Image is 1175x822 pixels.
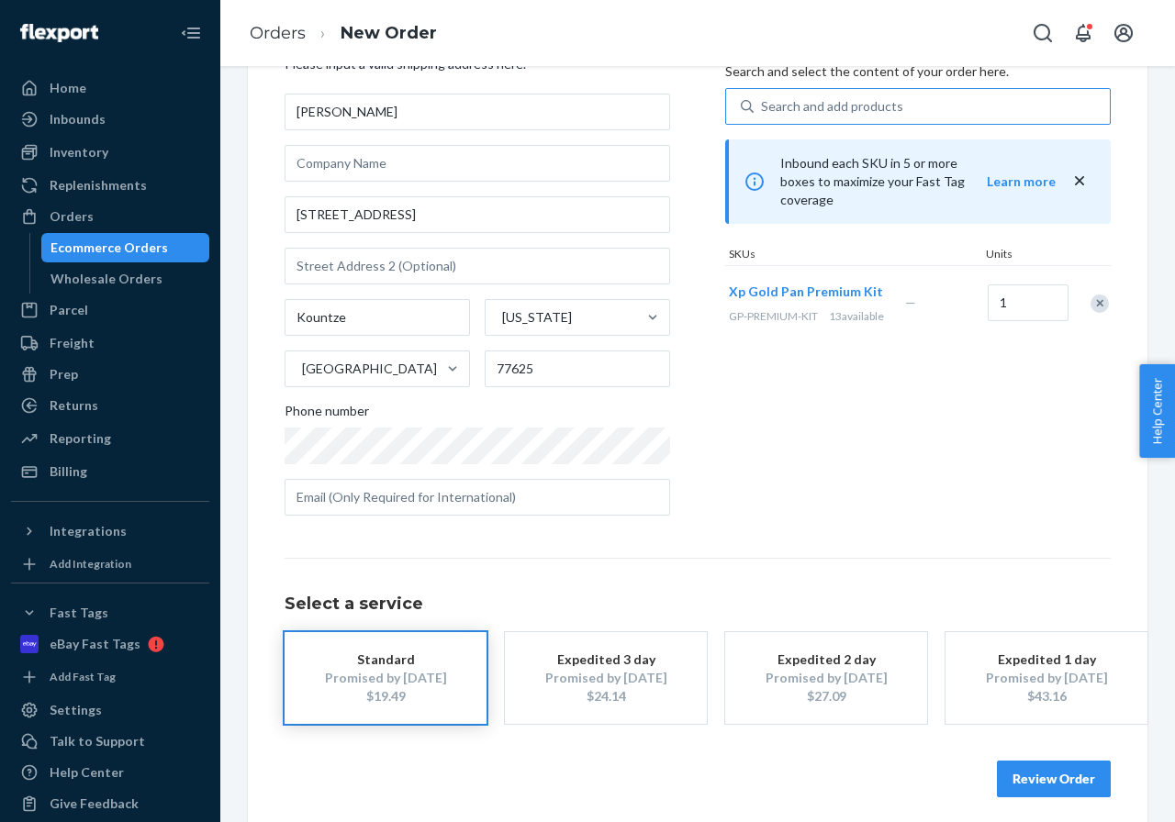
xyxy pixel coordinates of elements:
[997,761,1111,797] button: Review Order
[729,283,883,299] span: Xp Gold Pan Premium Kit
[285,479,670,516] input: Email (Only Required for International)
[1105,15,1142,51] button: Open account menu
[302,360,437,378] div: [GEOGRAPHIC_DATA]
[312,669,459,687] div: Promised by [DATE]
[11,517,209,546] button: Integrations
[987,172,1056,191] button: Learn more
[50,429,111,448] div: Reporting
[11,598,209,628] button: Fast Tags
[532,650,679,669] div: Expedited 3 day
[50,239,168,257] div: Ecommerce Orders
[11,695,209,725] a: Settings
[11,295,209,325] a: Parcel
[235,6,452,61] ol: breadcrumbs
[50,79,86,97] div: Home
[973,669,1120,687] div: Promised by [DATE]
[946,632,1147,724] button: Expedited 1 dayPromised by [DATE]$43.16
[505,632,707,724] button: Expedited 3 dayPromised by [DATE]$24.14
[250,23,306,43] a: Orders
[11,629,209,659] a: eBay Fast Tags
[285,196,670,233] input: Street Address
[50,176,147,194] div: Replenishments
[50,301,88,319] div: Parcel
[11,553,209,575] a: Add Integration
[285,632,487,724] button: StandardPromised by [DATE]$19.49
[905,294,916,310] span: —
[502,308,572,327] div: [US_STATE]
[11,138,209,167] a: Inventory
[50,396,98,415] div: Returns
[50,763,124,782] div: Help Center
[725,632,927,724] button: Expedited 2 dayPromised by [DATE]$27.09
[285,595,1111,614] h1: Select a service
[50,365,78,383] div: Prep
[729,283,883,301] button: Xp Gold Pan Premium Kit
[285,248,670,284] input: Street Address 2 (Optional)
[50,143,108,161] div: Inventory
[50,794,139,813] div: Give Feedback
[725,246,982,265] div: SKUs
[300,360,302,378] input: [GEOGRAPHIC_DATA]
[532,669,679,687] div: Promised by [DATE]
[11,758,209,787] a: Help Center
[11,360,209,389] a: Prep
[729,309,818,323] span: GP-PREMIUM-KIT
[50,462,87,481] div: Billing
[50,522,127,540] div: Integrations
[50,556,131,572] div: Add Integration
[11,328,209,358] a: Freight
[500,308,502,327] input: [US_STATE]
[50,110,106,128] div: Inbounds
[725,62,1111,81] p: Search and select the content of your order here.
[725,139,1111,224] div: Inbound each SKU in 5 or more boxes to maximize your Fast Tag coverage
[1065,15,1102,51] button: Open notifications
[50,604,108,622] div: Fast Tags
[982,246,1065,265] div: Units
[11,457,209,486] a: Billing
[173,15,209,51] button: Close Navigation
[50,270,162,288] div: Wholesale Orders
[753,669,900,687] div: Promised by [DATE]
[285,145,670,182] input: Company Name
[1091,294,1109,313] div: Remove Item
[761,97,903,116] div: Search and add products
[11,789,209,818] button: Give Feedback
[41,264,210,294] a: Wholesale Orders
[11,105,209,134] a: Inbounds
[20,24,98,42] img: Flexport logo
[485,350,670,387] input: ZIP Code
[988,284,1069,321] input: Quantity
[11,171,209,200] a: Replenishments
[11,73,209,103] a: Home
[11,666,209,688] a: Add Fast Tag
[11,727,209,756] a: Talk to Support
[41,233,210,262] a: Ecommerce Orders
[341,23,437,43] a: New Order
[50,701,102,719] div: Settings
[50,635,140,653] div: eBay Fast Tags
[1070,172,1089,191] button: close
[829,309,884,323] span: 13 available
[11,391,209,420] a: Returns
[973,650,1120,669] div: Expedited 1 day
[11,202,209,231] a: Orders
[973,687,1120,705] div: $43.16
[312,650,459,669] div: Standard
[50,732,145,750] div: Talk to Support
[50,669,116,684] div: Add Fast Tag
[1139,364,1175,458] button: Help Center
[532,687,679,705] div: $24.14
[285,94,670,130] input: First & Last Name
[50,207,94,226] div: Orders
[312,687,459,705] div: $19.49
[285,299,470,336] input: City
[50,334,95,352] div: Freight
[753,687,900,705] div: $27.09
[11,424,209,453] a: Reporting
[753,650,900,669] div: Expedited 2 day
[285,402,369,428] span: Phone number
[1024,15,1061,51] button: Open Search Box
